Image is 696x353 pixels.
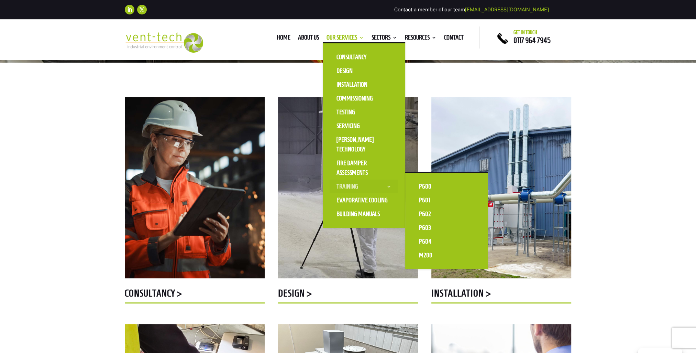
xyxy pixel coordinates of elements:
a: Consultancy [330,50,398,64]
a: Evaporative Cooling [330,193,398,207]
a: Our Services [327,35,364,43]
a: P601 [412,193,481,207]
a: Home [277,35,290,43]
a: P602 [412,207,481,221]
h5: Installation > [431,288,571,302]
h5: Consultancy > [125,288,265,302]
a: [PERSON_NAME] Technology [330,133,398,156]
a: 0117 964 7945 [513,36,551,44]
a: Installation [330,78,398,92]
a: About us [298,35,319,43]
h5: Design > [278,288,418,302]
a: Sectors [372,35,397,43]
span: Get in touch [513,30,537,35]
a: M200 [412,248,481,262]
a: Testing [330,105,398,119]
a: Follow on LinkedIn [125,5,134,14]
a: Contact [444,35,464,43]
a: Training [330,180,398,193]
a: Servicing [330,119,398,133]
a: Commissioning [330,92,398,105]
a: Fire Damper Assessments [330,156,398,180]
a: Resources [405,35,437,43]
a: P603 [412,221,481,235]
a: Building Manuals [330,207,398,221]
img: industrial-16-yt-5 [125,97,265,278]
a: Design [330,64,398,78]
img: 2023-09-27T08_35_16.549ZVENT-TECH---Clear-background [125,32,203,53]
a: P604 [412,235,481,248]
a: P600 [412,180,481,193]
img: 2 [431,97,571,278]
span: Contact a member of our team [394,7,549,13]
a: Follow on X [137,5,147,14]
img: Design Survey (1) [278,97,418,278]
a: [EMAIL_ADDRESS][DOMAIN_NAME] [465,7,549,13]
